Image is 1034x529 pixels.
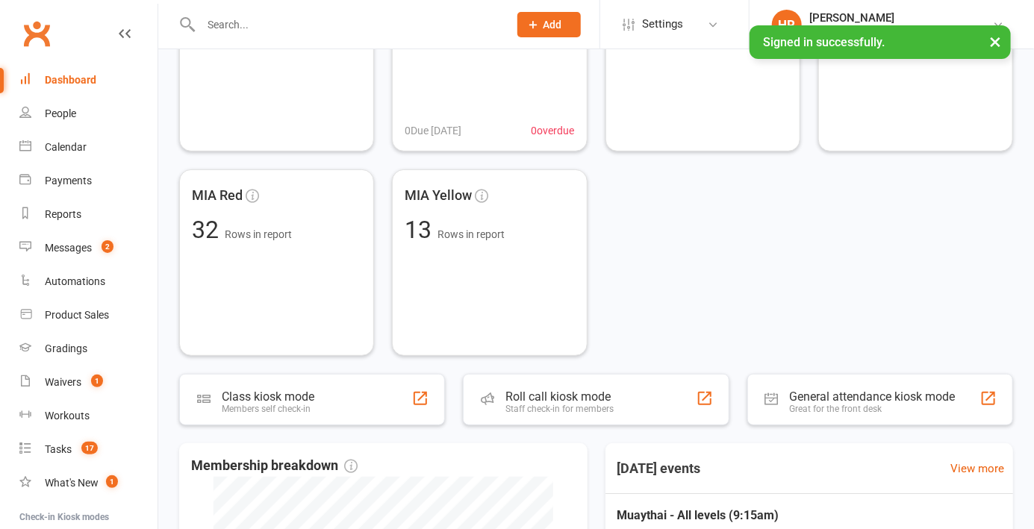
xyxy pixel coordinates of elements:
div: Product Sales [45,309,109,321]
div: Class kiosk mode [222,389,314,404]
span: 2 [102,240,113,253]
span: Settings [642,7,683,41]
div: Gradings [45,342,87,354]
span: MIA Red [192,185,243,207]
span: 0 Due [DATE] [405,122,461,139]
div: Reports [45,208,81,220]
div: [PERSON_NAME] [809,11,992,25]
a: Payments [19,164,158,198]
span: 17 [81,442,98,454]
button: Add [517,12,581,37]
div: Automations [45,275,105,287]
div: Workouts [45,410,90,422]
span: Add [544,19,562,31]
a: Product Sales [19,298,158,332]
a: Tasks 17 [19,433,158,466]
span: 1 [106,475,118,488]
div: Messages [45,242,92,254]
button: × [982,25,1009,57]
a: Reports [19,198,158,231]
span: Signed in successfully. [763,35,885,49]
span: 13 [405,216,437,244]
a: View more [950,460,1004,478]
div: Staff check-in for members [505,404,614,414]
span: 32 [192,216,225,244]
a: Workouts [19,399,158,433]
a: Automations [19,265,158,298]
div: What's New [45,477,99,489]
span: Membership breakdown [191,455,358,477]
div: Waivers [45,376,81,388]
div: Roll call kiosk mode [505,389,614,404]
span: 0 overdue [532,122,575,139]
div: General attendance kiosk mode [790,389,956,404]
div: Calendar [45,141,87,153]
a: Waivers 1 [19,366,158,399]
a: Messages 2 [19,231,158,265]
span: MIA Yellow [405,185,472,207]
span: Rows in report [225,228,292,240]
input: Search... [196,14,498,35]
div: Members self check-in [222,404,314,414]
span: 1 [91,375,103,387]
a: People [19,97,158,131]
h3: [DATE] events [605,455,713,482]
div: Tasks [45,443,72,455]
div: Dashboard [45,74,96,86]
div: HR [772,10,802,40]
div: People [45,107,76,119]
a: Dashboard [19,63,158,97]
span: Rows in report [437,228,505,240]
span: Muaythai - All levels (9:15am) [617,506,933,525]
a: What's New1 [19,466,158,500]
a: Calendar [19,131,158,164]
a: Gradings [19,332,158,366]
div: Urban Muaythai - [GEOGRAPHIC_DATA] [809,25,992,38]
div: Great for the front desk [790,404,956,414]
div: Payments [45,175,92,187]
a: Clubworx [18,15,55,52]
